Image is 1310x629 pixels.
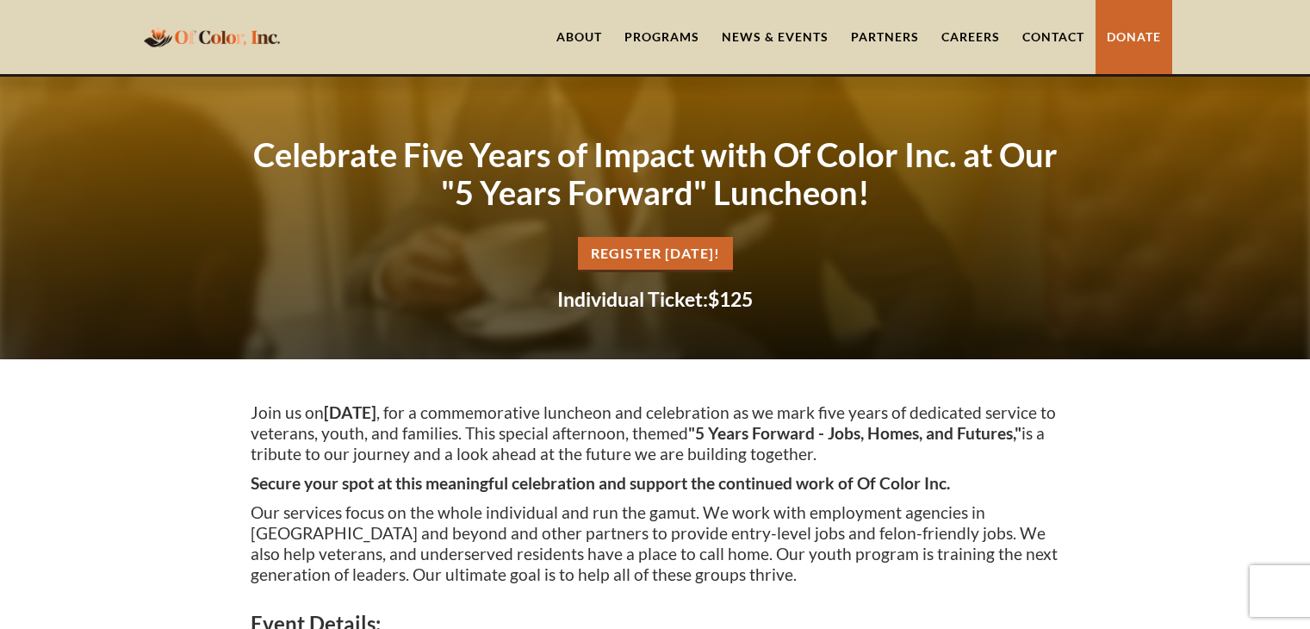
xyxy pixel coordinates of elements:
[139,16,285,57] a: home
[251,402,1060,464] p: Join us on , for a commemorative luncheon and celebration as we mark five years of dedicated serv...
[251,473,950,493] strong: Secure your spot at this meaningful celebration and support the continued work of Of Color Inc.
[578,237,733,272] a: REgister [DATE]!
[253,134,1058,212] strong: Celebrate Five Years of Impact with Of Color Inc. at Our "5 Years Forward" Luncheon!
[251,502,1060,585] p: Our services focus on the whole individual and run the gamut. We work with employment agencies in...
[688,423,1021,443] strong: "5 Years Forward - Jobs, Homes, and Futures,"
[251,290,1060,309] h2: $125
[624,28,699,46] div: Programs
[324,402,376,422] strong: [DATE]
[557,287,708,311] strong: Individual Ticket:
